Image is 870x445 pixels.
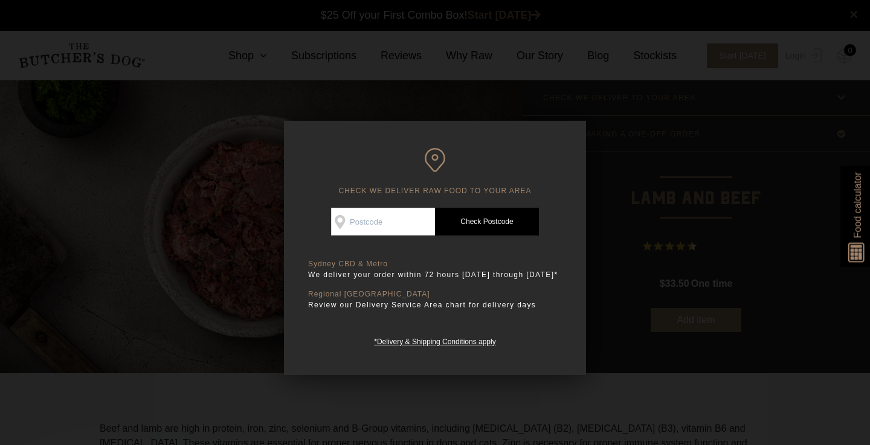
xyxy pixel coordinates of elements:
a: Check Postcode [435,208,539,235]
p: Review our Delivery Service Area chart for delivery days [308,299,562,311]
a: *Delivery & Shipping Conditions apply [374,335,495,346]
p: Regional [GEOGRAPHIC_DATA] [308,290,562,299]
h6: CHECK WE DELIVER RAW FOOD TO YOUR AREA [308,148,562,196]
input: Postcode [331,208,435,235]
p: We deliver your order within 72 hours [DATE] through [DATE]* [308,269,562,281]
p: Sydney CBD & Metro [308,260,562,269]
span: Food calculator [850,172,865,238]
